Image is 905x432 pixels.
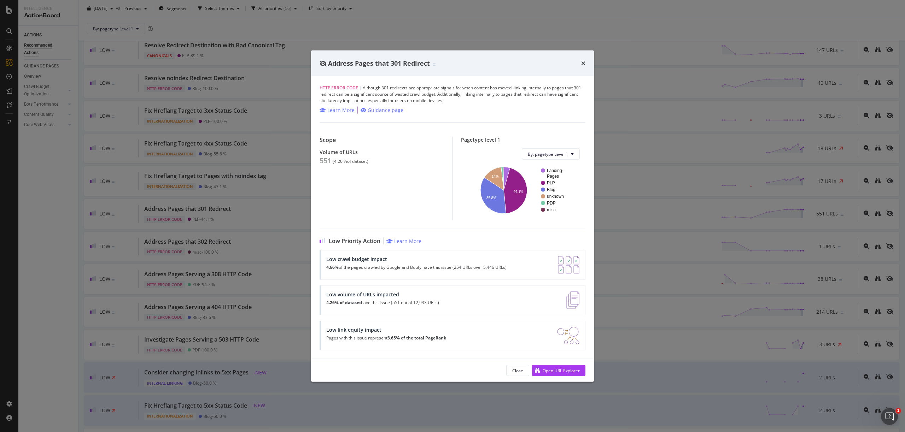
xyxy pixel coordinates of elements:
span: 1 [895,408,901,414]
a: Guidance page [361,107,403,114]
svg: A chart. [467,165,580,215]
div: eye-slash [320,60,327,66]
img: DDxVyA23.png [557,327,579,344]
img: e5DMFwAAAABJRU5ErkJggg== [566,291,579,309]
strong: 4.66% [326,264,339,270]
div: Low link equity impact [326,327,446,333]
button: Close [506,365,529,376]
div: Low volume of URLs impacted [326,291,439,297]
text: 35.8% [486,196,496,200]
div: Although 301 redirects are appropriate signals for when content has moved, linking internally to ... [320,85,585,104]
strong: 3.65% of the total PageRank [387,335,446,341]
div: Close [512,367,523,373]
div: Low crawl budget impact [326,256,507,262]
span: Low Priority Action [329,238,380,244]
text: Landing- [547,168,564,173]
a: Learn More [320,107,355,114]
div: 551 [320,156,331,165]
span: HTTP Error Code [320,85,358,91]
img: Equal [433,63,436,65]
a: Learn More [386,238,421,244]
text: 44.1% [513,190,523,194]
text: PLP [547,181,555,185]
text: unknown [547,194,564,199]
span: | [359,85,362,91]
p: have this issue (551 out of 12,933 URLs) [326,300,439,305]
div: Guidance page [368,107,403,114]
button: By: pagetype Level 1 [522,148,580,160]
div: ( 4.26 % of dataset ) [333,159,368,164]
span: By: pagetype Level 1 [528,151,568,157]
p: of the pages crawled by Google and Botify have this issue (254 URLs over 5,446 URLs) [326,265,507,270]
text: misc [547,207,556,212]
text: 14% [492,174,499,178]
button: Open URL Explorer [532,365,585,376]
div: Open URL Explorer [543,367,580,373]
div: times [581,59,585,68]
text: Pages [547,174,559,179]
div: Pagetype level 1 [461,137,585,143]
img: AY0oso9MOvYAAAAASUVORK5CYII= [558,256,579,274]
span: Address Pages that 301 Redirect [328,59,430,67]
iframe: Intercom live chat [881,408,898,425]
text: PDP [547,201,556,206]
text: Blog [547,187,555,192]
p: Pages with this issue represent [326,336,446,341]
div: Scope [320,137,444,143]
div: Learn More [327,107,355,114]
div: modal [311,50,594,382]
div: Learn More [394,238,421,244]
strong: 4.26% of dataset [326,300,361,306]
div: Volume of URLs [320,149,444,155]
